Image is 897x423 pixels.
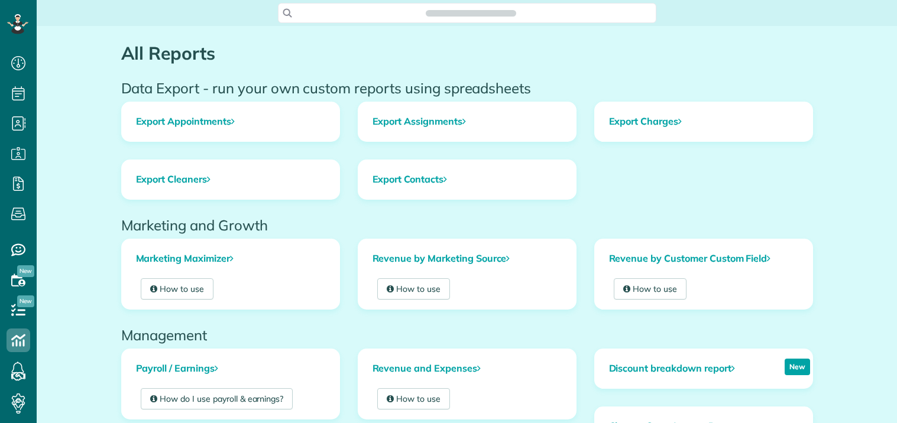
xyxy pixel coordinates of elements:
a: How to use [377,278,451,300]
a: How to use [614,278,687,300]
a: Export Appointments [122,102,339,141]
a: Payroll / Earnings [122,349,339,388]
a: Export Charges [595,102,812,141]
h2: Marketing and Growth [121,217,813,233]
a: Revenue by Customer Custom Field [595,239,812,278]
a: Marketing Maximizer [122,239,339,278]
a: Export Contacts [358,160,576,199]
a: How to use [377,388,451,409]
a: How to use [141,278,214,300]
a: Revenue by Marketing Source [358,239,576,278]
a: How do I use payroll & earnings? [141,388,293,409]
h1: All Reports [121,44,813,63]
h2: Management [121,327,813,343]
a: Export Assignments [358,102,576,141]
span: New [17,295,34,307]
a: Revenue and Expenses [358,349,576,388]
span: Search ZenMaid… [438,7,504,19]
p: New [785,359,810,375]
span: New [17,265,34,277]
a: Discount breakdown report [595,349,749,388]
a: Export Cleaners [122,160,339,199]
h2: Data Export - run your own custom reports using spreadsheets [121,80,813,96]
